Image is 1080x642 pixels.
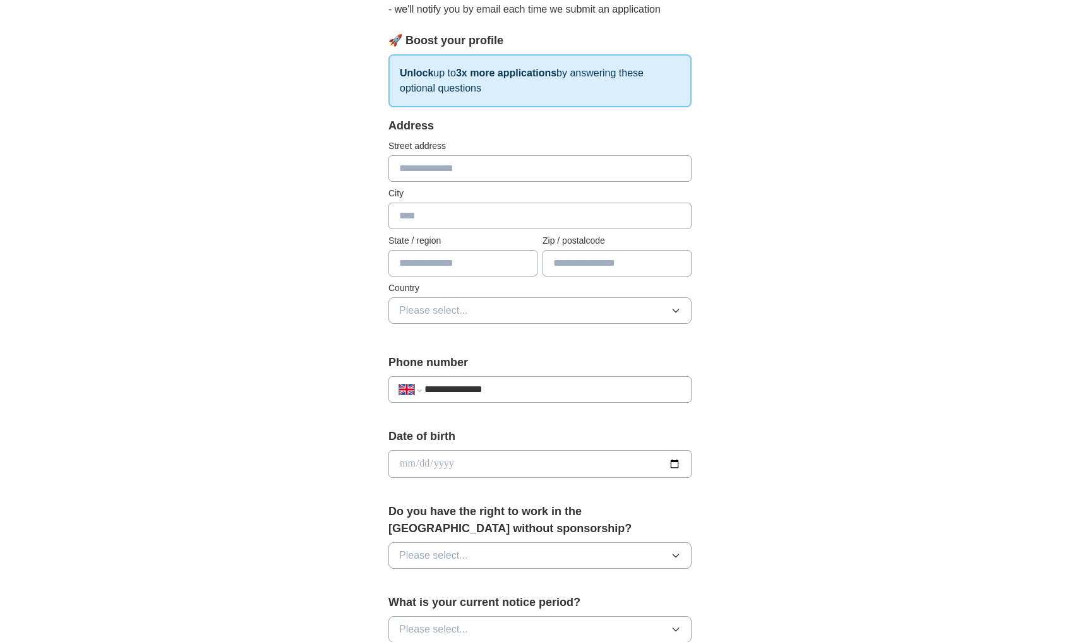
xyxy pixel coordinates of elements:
[388,354,692,371] label: Phone number
[388,32,692,49] div: 🚀 Boost your profile
[388,503,692,537] label: Do you have the right to work in the [GEOGRAPHIC_DATA] without sponsorship?
[388,187,692,200] label: City
[388,282,692,295] label: Country
[388,594,692,611] label: What is your current notice period?
[388,234,537,247] label: State / region
[399,548,468,563] span: Please select...
[399,622,468,637] span: Please select...
[388,428,692,445] label: Date of birth
[399,303,468,318] span: Please select...
[388,54,692,107] p: up to by answering these optional questions
[543,234,692,247] label: Zip / postalcode
[388,117,692,134] div: Address
[388,297,692,324] button: Please select...
[388,542,692,569] button: Please select...
[400,68,433,78] strong: Unlock
[388,140,692,153] label: Street address
[456,68,556,78] strong: 3x more applications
